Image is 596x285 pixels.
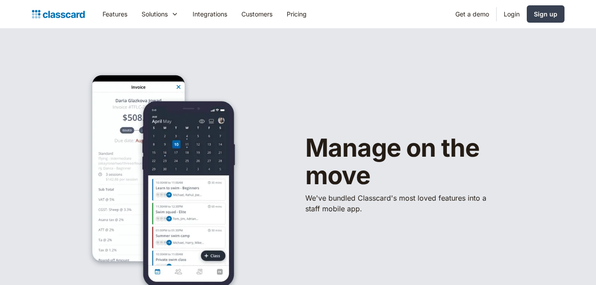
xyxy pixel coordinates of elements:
a: Features [95,4,134,24]
div: Solutions [134,4,186,24]
a: home [32,8,85,20]
h1: Manage on the move [305,135,536,189]
div: Sign up [534,9,557,19]
a: Sign up [527,5,564,23]
a: Get a demo [448,4,496,24]
a: Pricing [280,4,314,24]
p: We've bundled ​Classcard's most loved features into a staff mobile app. [305,193,492,214]
a: Integrations [186,4,234,24]
a: Customers [234,4,280,24]
a: Login [497,4,527,24]
div: Solutions [142,9,168,19]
